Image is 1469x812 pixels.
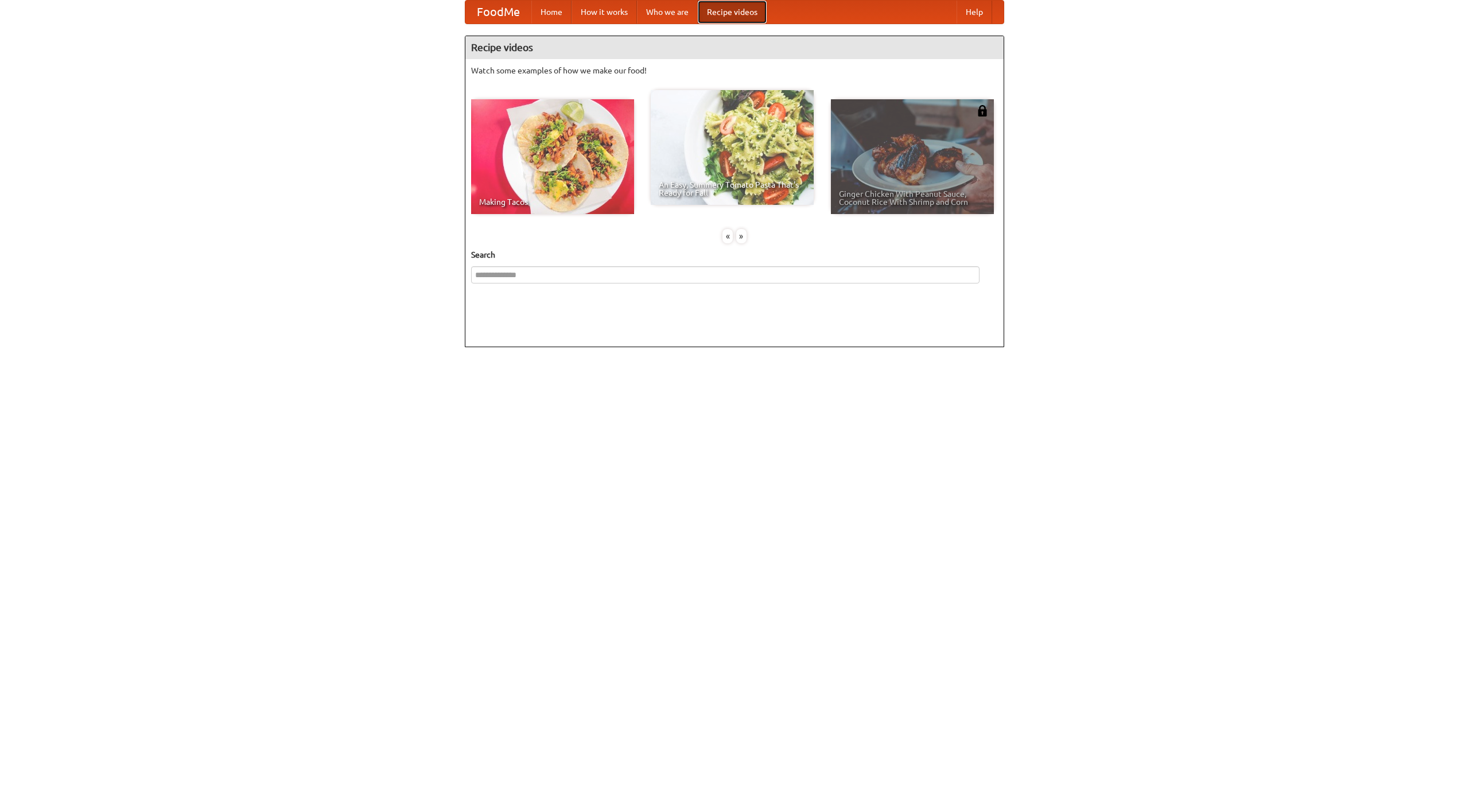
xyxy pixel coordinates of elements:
h4: Recipe videos [465,36,1004,59]
a: Help [957,1,992,24]
a: FoodMe [465,1,531,24]
a: Home [531,1,572,24]
a: Who we are [637,1,698,24]
div: « [722,229,733,243]
img: 483408.png [977,105,988,116]
p: Watch some examples of how we make our food! [471,65,998,76]
div: » [736,229,747,243]
a: An Easy, Summery Tomato Pasta That's Ready for Fall [651,90,814,205]
span: An Easy, Summery Tomato Pasta That's Ready for Fall [659,181,806,197]
h5: Search [471,249,998,261]
a: How it works [572,1,637,24]
a: Making Tacos [471,99,634,214]
a: Recipe videos [698,1,767,24]
span: Making Tacos [479,198,626,206]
